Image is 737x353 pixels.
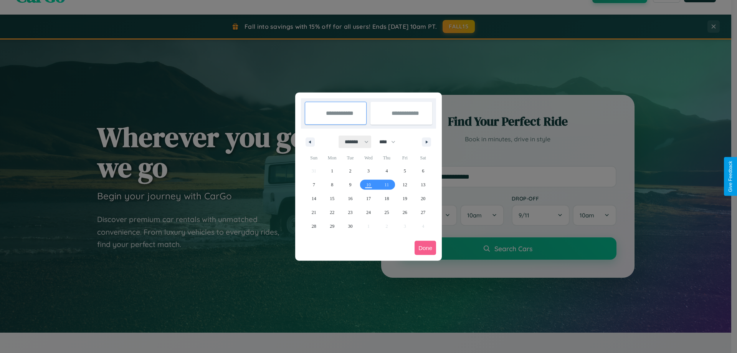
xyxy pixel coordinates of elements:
[305,178,323,192] button: 7
[341,206,359,219] button: 23
[313,178,315,192] span: 7
[367,164,370,178] span: 3
[378,206,396,219] button: 25
[330,192,334,206] span: 15
[341,192,359,206] button: 16
[323,164,341,178] button: 1
[312,206,316,219] span: 21
[414,178,432,192] button: 13
[323,178,341,192] button: 8
[359,152,377,164] span: Wed
[414,164,432,178] button: 6
[415,241,436,255] button: Done
[403,206,407,219] span: 26
[348,192,353,206] span: 16
[404,164,406,178] span: 5
[312,219,316,233] span: 28
[414,206,432,219] button: 27
[323,219,341,233] button: 29
[331,164,333,178] span: 1
[366,192,371,206] span: 17
[728,161,733,192] div: Give Feedback
[378,192,396,206] button: 18
[349,178,352,192] span: 9
[330,206,334,219] span: 22
[366,206,371,219] span: 24
[385,178,389,192] span: 11
[305,152,323,164] span: Sun
[421,178,425,192] span: 13
[359,164,377,178] button: 3
[396,192,414,206] button: 19
[359,178,377,192] button: 10
[396,206,414,219] button: 26
[341,219,359,233] button: 30
[421,206,425,219] span: 27
[323,192,341,206] button: 15
[341,152,359,164] span: Tue
[378,152,396,164] span: Thu
[421,192,425,206] span: 20
[331,178,333,192] span: 8
[349,164,352,178] span: 2
[396,152,414,164] span: Fri
[403,178,407,192] span: 12
[323,152,341,164] span: Mon
[414,152,432,164] span: Sat
[385,164,388,178] span: 4
[305,192,323,206] button: 14
[341,164,359,178] button: 2
[312,192,316,206] span: 14
[378,164,396,178] button: 4
[422,164,424,178] span: 6
[323,206,341,219] button: 22
[403,192,407,206] span: 19
[384,206,389,219] span: 25
[396,164,414,178] button: 5
[341,178,359,192] button: 9
[359,206,377,219] button: 24
[366,178,371,192] span: 10
[414,192,432,206] button: 20
[396,178,414,192] button: 12
[359,192,377,206] button: 17
[348,206,353,219] span: 23
[305,206,323,219] button: 21
[384,192,389,206] span: 18
[305,219,323,233] button: 28
[378,178,396,192] button: 11
[348,219,353,233] span: 30
[330,219,334,233] span: 29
